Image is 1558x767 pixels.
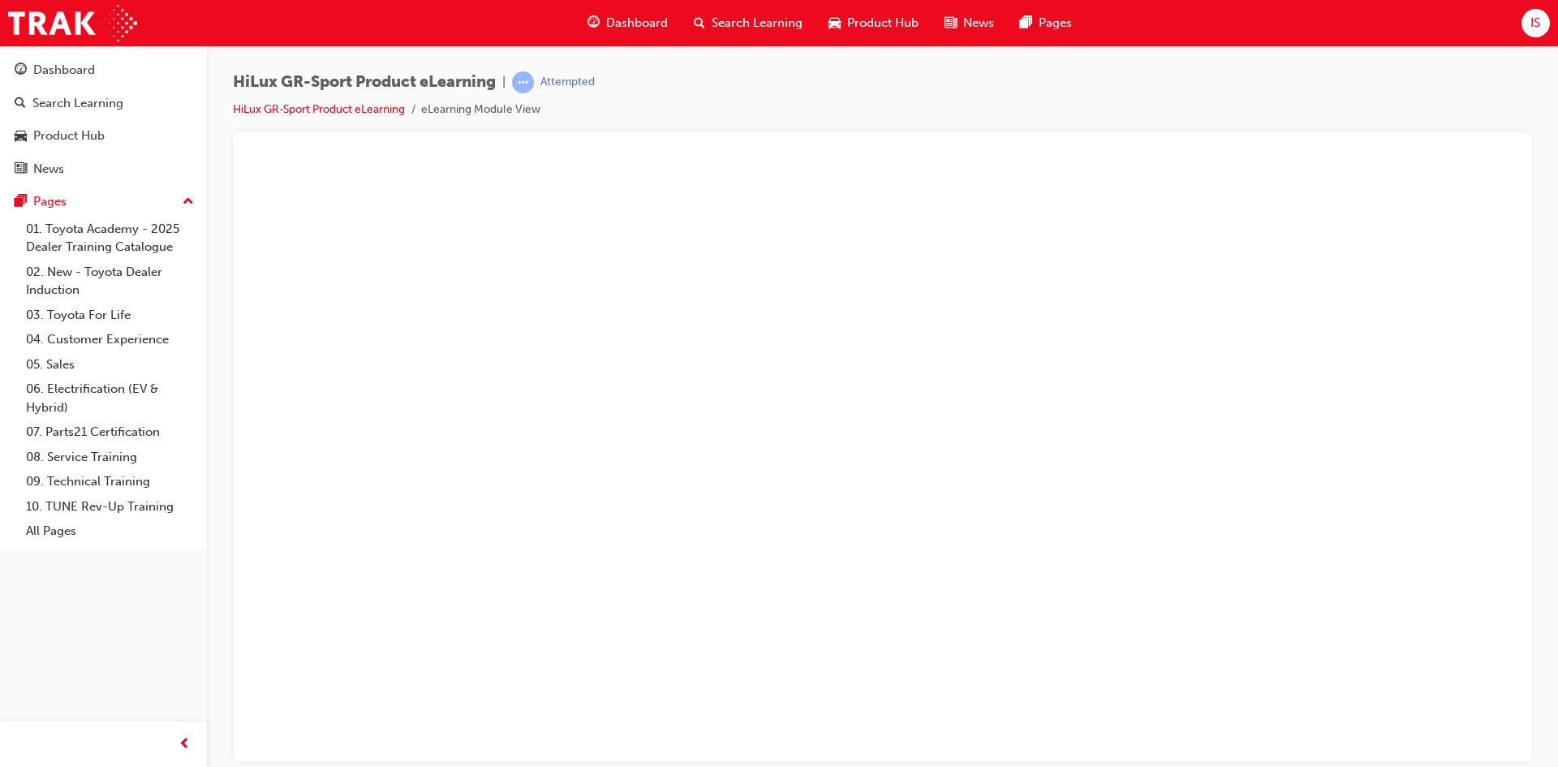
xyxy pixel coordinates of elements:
span: Pages [1039,14,1072,32]
span: news-icon [15,162,27,177]
span: up-icon [183,192,194,213]
a: 05. Sales [19,352,200,377]
span: pages-icon [1020,13,1032,33]
span: IS [1530,14,1540,32]
a: car-iconProduct Hub [816,6,932,40]
span: prev-icon [179,735,191,755]
span: HiLux GR-Sport Product eLearning [233,73,496,92]
a: 09. Technical Training [19,469,200,494]
a: All Pages [19,519,200,544]
div: Pages [33,192,67,211]
span: guage-icon [587,13,600,33]
a: news-iconNews [932,6,1007,40]
a: 02. New - Toyota Dealer Induction [19,260,200,303]
button: DashboardSearch LearningProduct HubNews [6,52,200,187]
span: Search Learning [712,14,803,32]
a: 07. Parts21 Certification [19,420,200,445]
a: News [6,154,200,184]
span: Dashboard [606,14,668,32]
div: Attempted [540,75,595,90]
div: Search Learning [32,94,123,113]
span: News [963,14,994,32]
span: car-icon [15,129,27,144]
span: news-icon [945,13,957,33]
a: pages-iconPages [1007,6,1085,40]
button: Pages [6,187,200,217]
span: search-icon [15,97,26,111]
div: Dashboard [33,61,95,80]
a: HiLux GR-Sport Product eLearning [233,102,405,116]
a: Product Hub [6,121,200,151]
span: guage-icon [15,63,27,78]
a: 01. Toyota Academy - 2025 Dealer Training Catalogue [19,217,200,260]
span: pages-icon [15,195,27,209]
li: eLearning Module View [421,101,540,119]
button: IS [1521,9,1550,37]
a: 04. Customer Experience [19,327,200,352]
span: car-icon [828,13,841,33]
img: Trak [8,5,137,41]
span: Product Hub [847,14,919,32]
a: guage-iconDashboard [575,6,681,40]
a: Search Learning [6,88,200,118]
span: learningRecordVerb_ATTEMPT-icon [512,71,534,93]
span: search-icon [694,13,705,33]
a: search-iconSearch Learning [681,6,816,40]
a: 10. TUNE Rev-Up Training [19,494,200,519]
span: | [502,73,506,92]
a: 06. Electrification (EV & Hybrid) [19,377,200,420]
a: 08. Service Training [19,445,200,470]
a: 03. Toyota For Life [19,303,200,328]
div: Product Hub [33,127,105,145]
a: Dashboard [6,55,200,85]
div: News [33,160,64,179]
